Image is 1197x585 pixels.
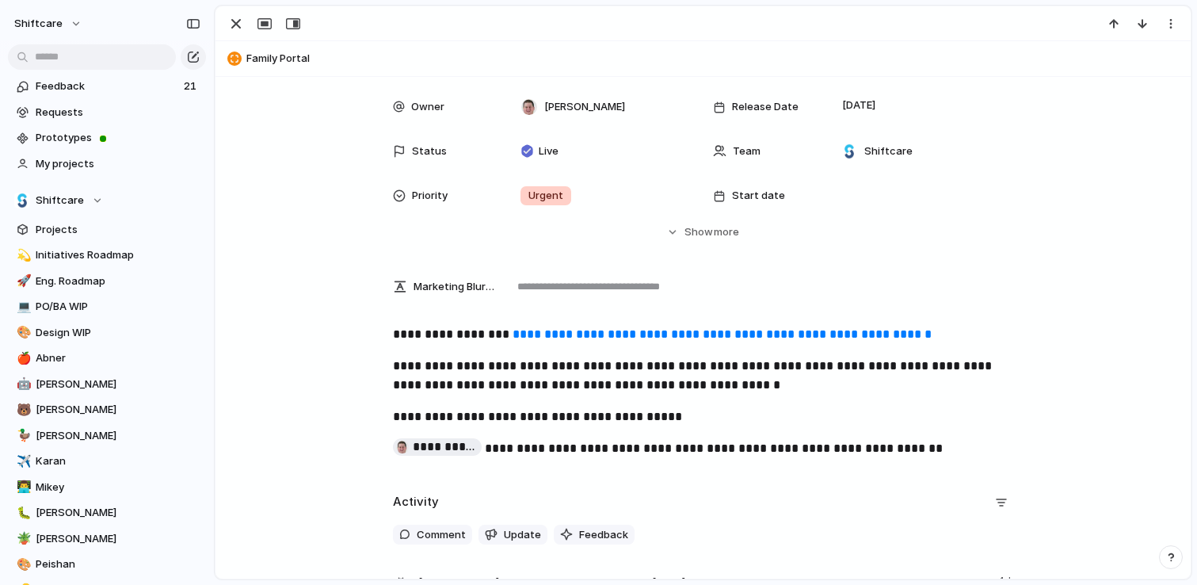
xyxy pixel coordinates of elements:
h2: Activity [393,493,439,511]
span: Status [412,143,447,159]
span: Family Portal [246,51,1184,67]
button: 🪴 [14,531,30,547]
button: 🤖 [14,377,30,392]
span: Mikey [36,480,200,495]
button: 🎨 [14,556,30,572]
a: Projects [8,218,206,242]
div: 🚀 [17,272,28,290]
button: 👨‍💻 [14,480,30,495]
div: ✈️ [17,453,28,471]
span: [PERSON_NAME] [544,99,625,115]
button: 🍎 [14,350,30,366]
a: 🤖[PERSON_NAME] [8,373,206,396]
button: Shiftcare [8,189,206,212]
button: Showmore [393,218,1014,247]
span: [PERSON_NAME] [36,377,200,392]
span: [DATE] [838,96,880,115]
a: 🦆[PERSON_NAME] [8,424,206,448]
a: Feedback21 [8,75,206,98]
a: 🐻[PERSON_NAME] [8,398,206,422]
span: Eng. Roadmap [36,273,200,289]
button: 🐻 [14,402,30,418]
button: Update [478,525,547,545]
a: 👨‍💻Mikey [8,476,206,499]
button: Family Portal [223,46,1184,71]
span: Urgent [528,188,563,204]
button: 🎨 [14,325,30,341]
span: [PERSON_NAME] [36,531,200,547]
button: 🦆 [14,428,30,444]
span: Start date [732,188,785,204]
button: 🐛 [14,505,30,521]
a: 🍎Abner [8,346,206,370]
div: 🐛[PERSON_NAME] [8,501,206,525]
button: shiftcare [7,11,90,36]
div: 🤖 [17,375,28,393]
span: more [714,224,739,240]
button: 💻 [14,299,30,315]
span: Owner [411,99,444,115]
span: My projects [36,156,200,172]
span: Projects [36,222,200,238]
span: 21 [184,78,200,94]
span: Shiftcare [864,143,913,159]
button: Comment [393,525,472,545]
span: Update [504,527,541,543]
div: 🎨 [17,323,28,342]
span: [PERSON_NAME] [36,505,200,521]
div: 💻 [17,298,28,316]
div: 🐛 [17,504,28,522]
span: Show [684,224,713,240]
span: shiftcare [14,16,63,32]
div: 🍎 [17,350,28,368]
span: Abner [36,350,200,366]
span: Shiftcare [36,193,84,208]
span: Marketing Blurb (15-20 Words) [414,279,494,295]
button: ✈️ [14,453,30,469]
a: Requests [8,101,206,124]
span: Karan [36,453,200,469]
div: 🦆 [17,426,28,445]
span: Release Date [732,99,799,115]
button: Feedback [554,525,635,545]
span: Peishan [36,556,200,572]
a: Prototypes [8,126,206,150]
button: 💫 [14,247,30,263]
div: 🎨 [17,556,28,574]
a: 💻PO/BA WIP [8,295,206,319]
span: Priority [412,188,448,204]
a: My projects [8,152,206,176]
span: [PERSON_NAME] [36,428,200,444]
a: ✈️Karan [8,449,206,473]
div: 🪴 [17,530,28,548]
span: Prototypes [36,130,200,146]
div: 🐻 [17,401,28,419]
span: Design WIP [36,325,200,341]
span: Team [733,143,761,159]
a: 🎨Peishan [8,552,206,576]
span: Initiatives Roadmap [36,247,200,263]
span: Comment [417,527,466,543]
span: Feedback [579,527,628,543]
a: 🎨Design WIP [8,321,206,345]
span: Live [539,143,558,159]
a: 💫Initiatives Roadmap [8,243,206,267]
span: [PERSON_NAME] [36,402,200,418]
a: 🚀Eng. Roadmap [8,270,206,293]
button: 🚀 [14,273,30,289]
span: Requests [36,105,200,120]
a: 🪴[PERSON_NAME] [8,527,206,551]
div: 👨‍💻 [17,478,28,496]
